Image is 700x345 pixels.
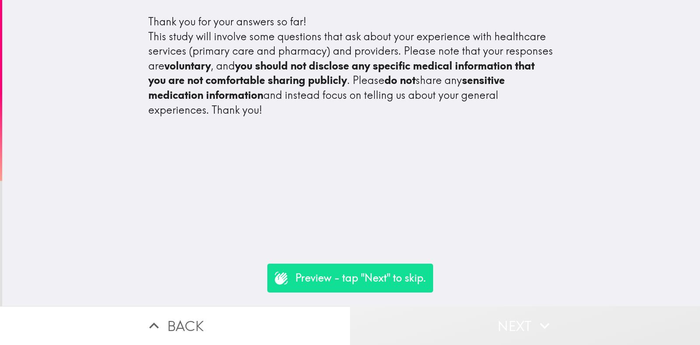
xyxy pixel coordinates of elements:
p: Preview - tap "Next" to skip. [295,271,426,286]
b: you should not disclose any specific medical information that you are not comfortable sharing pub... [148,59,537,87]
button: Next [350,306,700,345]
b: do not [385,73,416,87]
b: sensitive medication information [148,73,507,101]
b: voluntary [164,59,211,72]
div: Thank you for your answers so far! This study will involve some questions that ask about your exp... [148,14,554,117]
